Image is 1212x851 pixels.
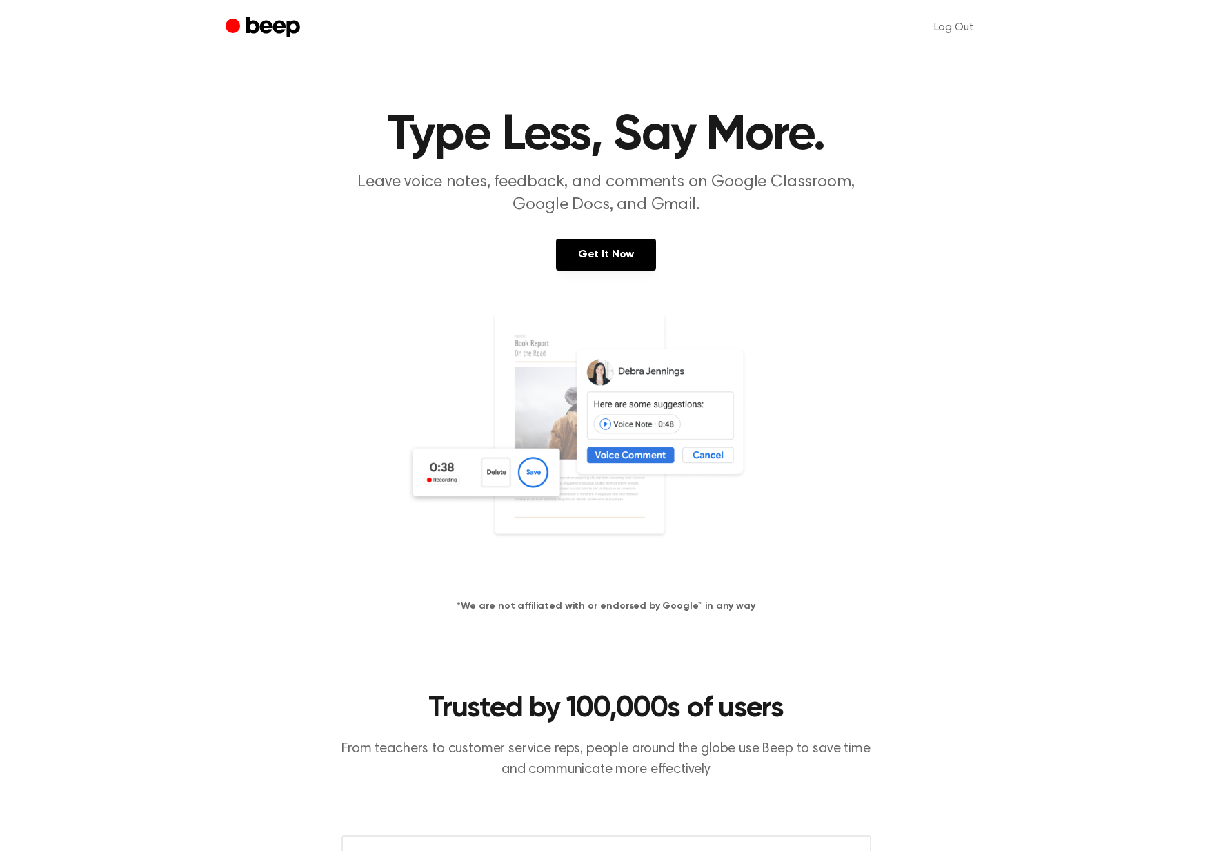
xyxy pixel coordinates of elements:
img: Voice Comments on Docs and Recording Widget [406,312,806,577]
h2: Trusted by 100,000s of users [341,691,871,727]
a: Get It Now [556,239,656,271]
p: Leave voice notes, feedback, and comments on Google Classroom, Google Docs, and Gmail. [341,171,871,217]
iframe: Netlify Drawer [337,818,875,851]
h4: *We are not affiliated with or endorsed by Google™ in any way [17,599,1195,614]
a: Beep [226,14,304,41]
h1: Type Less, Say More. [253,110,960,160]
p: From teachers to customer service reps, people around the globe use Beep to save time and communi... [341,738,871,780]
a: Log Out [920,11,987,44]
